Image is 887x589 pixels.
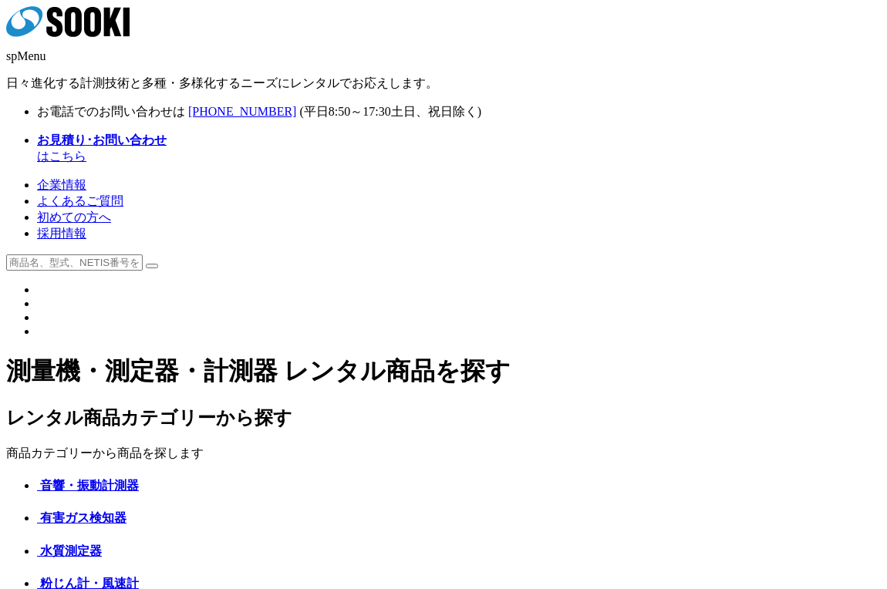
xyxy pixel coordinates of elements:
[37,133,167,163] span: はこちら
[6,49,46,62] span: spMenu
[6,76,881,92] p: 日々進化する計測技術と多種・多様化するニーズにレンタルでお応えします。
[37,178,86,191] a: 企業情報
[37,479,139,492] a: 音響・振動計測器
[363,105,390,118] span: 17:30
[37,511,126,524] a: 有害ガス検知器
[37,210,111,224] a: 初めての方へ
[40,511,126,524] span: 有害ガス検知器
[40,479,139,492] span: 音響・振動計測器
[37,544,102,557] a: 水質測定器
[6,406,881,430] h2: レンタル商品カテゴリーから探す
[6,355,881,389] h1: 測量機・測定器・計測器 レンタル商品を探す
[188,105,296,118] a: [PHONE_NUMBER]
[299,105,481,118] span: (平日 ～ 土日、祝日除く)
[6,254,143,271] input: 商品名、型式、NETIS番号を入力してください
[40,544,102,557] span: 水質測定器
[37,105,185,118] span: お電話でのお問い合わせは
[37,227,86,240] a: 採用情報
[37,133,167,146] strong: お見積り･お問い合わせ
[329,105,350,118] span: 8:50
[37,133,167,163] a: お見積り･お問い合わせはこちら
[37,194,123,207] a: よくあるご質問
[6,446,881,462] p: 商品カテゴリーから商品を探します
